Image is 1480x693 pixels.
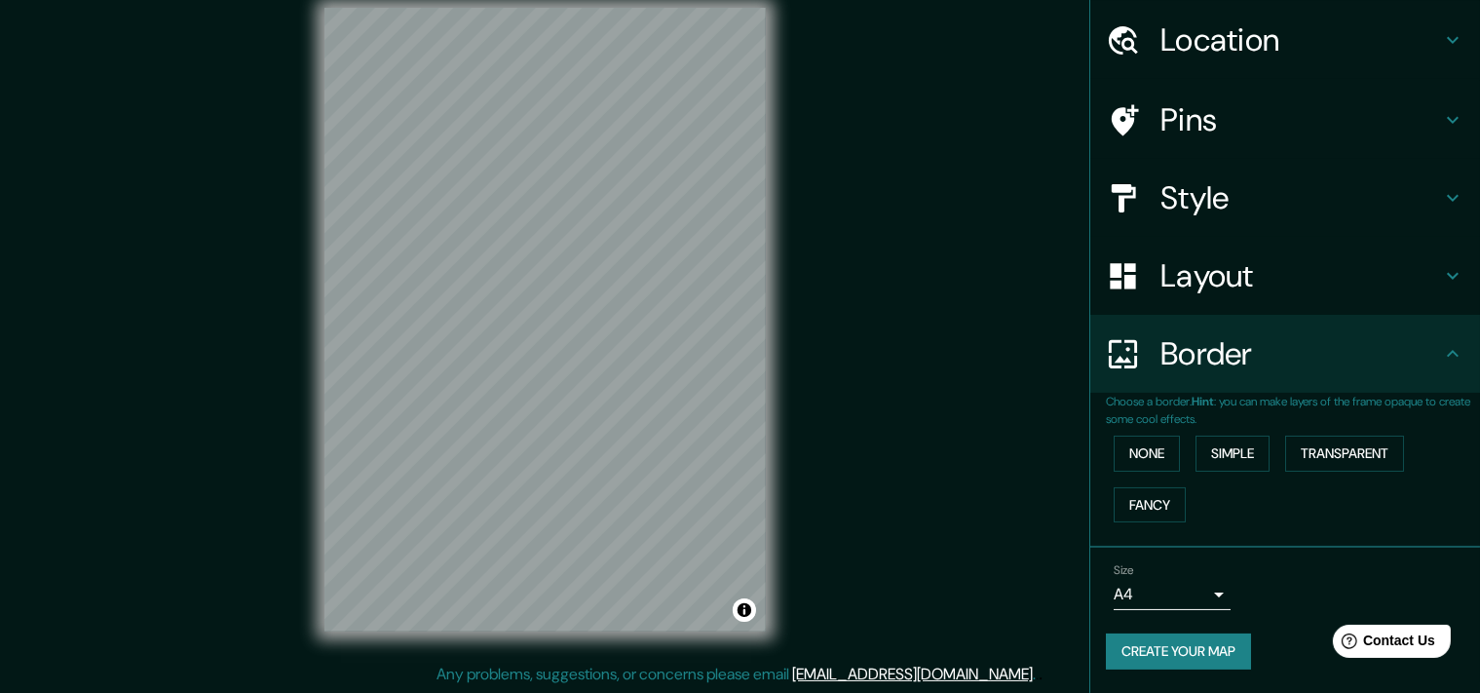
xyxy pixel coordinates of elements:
button: Create your map [1106,634,1251,670]
h4: Style [1160,178,1441,217]
div: Location [1090,1,1480,79]
div: Layout [1090,237,1480,315]
div: . [1037,663,1040,686]
button: Transparent [1285,436,1404,472]
div: Border [1090,315,1480,393]
p: Choose a border. : you can make layers of the frame opaque to create some cool effects. [1106,393,1480,428]
h4: Layout [1160,256,1441,295]
label: Size [1114,562,1134,579]
h4: Border [1160,334,1441,373]
button: Simple [1195,436,1270,472]
p: Any problems, suggestions, or concerns please email . [437,663,1037,686]
iframe: Help widget launcher [1307,617,1459,672]
div: Style [1090,159,1480,237]
button: None [1114,436,1180,472]
div: A4 [1114,579,1231,610]
a: [EMAIL_ADDRESS][DOMAIN_NAME] [793,664,1034,684]
h4: Pins [1160,100,1441,139]
div: Pins [1090,81,1480,159]
button: Toggle attribution [733,598,756,622]
div: . [1040,663,1044,686]
b: Hint [1192,394,1214,409]
canvas: Map [324,8,766,632]
h4: Location [1160,20,1441,59]
button: Fancy [1114,487,1186,523]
